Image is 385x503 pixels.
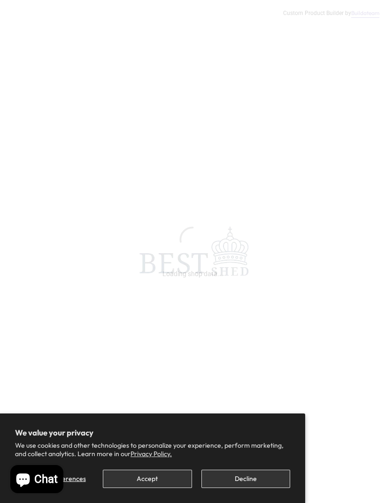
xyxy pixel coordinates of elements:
a: Privacy Policy. [131,450,172,458]
h2: We value your privacy [15,428,290,437]
inbox-online-store-chat: Shopify online store chat [8,465,66,495]
button: Decline [201,470,290,488]
p: We use cookies and other technologies to personalize your experience, perform marketing, and coll... [15,441,290,458]
button: Accept [103,470,192,488]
